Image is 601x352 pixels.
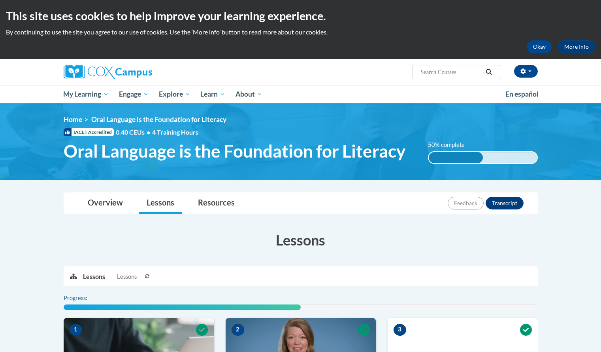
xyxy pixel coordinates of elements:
a: Cox Campus [64,65,214,79]
h3: Lessons [64,230,538,250]
p: By continuing to use the site you agree to our use of cookies. Use the ‘More info’ button to read... [6,28,595,36]
a: Engage [114,85,154,103]
label: Progress: [64,294,109,303]
span: 2 [232,324,244,336]
span: Engage [119,89,149,99]
a: Lessons [139,193,182,214]
span: • [147,128,150,136]
input: Search Courses [420,67,483,77]
a: About [230,85,268,103]
span: 3 [394,324,406,336]
span: Lessons [117,272,137,281]
button: Okay [527,40,552,53]
div: 50% complete [429,152,483,163]
span: Oral Language is the Foundation for Literacy [64,141,405,162]
button: Transcript [486,197,524,209]
button: Feedback [448,197,484,209]
span: IACET Accredited [64,128,114,136]
a: Learn [195,85,230,103]
span: Oral Language is the Foundation for Literacy [91,115,226,124]
a: Home [64,115,82,124]
h2: This site uses cookies to help improve your learning experience. [6,8,595,24]
span: Learn [200,89,225,99]
span: En español [505,90,539,98]
img: Cox Campus [64,65,152,79]
button: Account Settings [514,65,538,78]
a: More Info [558,40,595,53]
a: My Learning [58,85,114,103]
label: 50% complete [428,141,473,149]
span: 0.40 CEUs [116,128,152,137]
a: Explore [154,85,196,103]
span: My Learning [63,89,109,99]
span: About [236,89,262,99]
a: En español [500,86,544,103]
a: Resources [190,193,243,214]
span: Explore [159,89,190,99]
p: Lessons [83,272,105,281]
div: Main menu [52,85,550,103]
span: 1 [70,324,82,336]
a: Overview [80,193,131,214]
button: Search [483,67,495,77]
span: 4 Training Hours [152,128,198,136]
